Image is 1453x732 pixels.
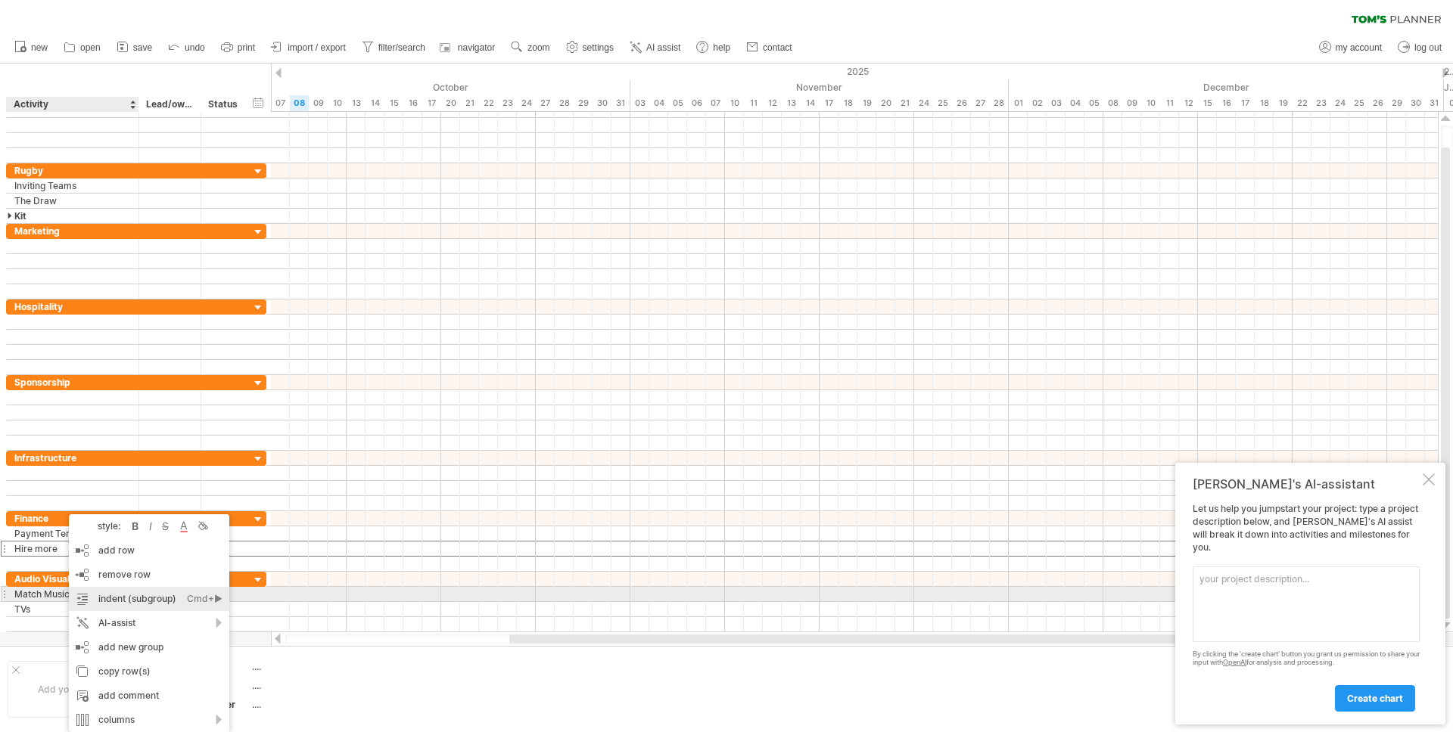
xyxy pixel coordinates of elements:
div: .... [252,660,379,673]
div: add new group [69,635,229,659]
div: copy row(s) [69,659,229,684]
span: help [713,42,730,53]
div: add comment [69,684,229,708]
a: navigator [437,38,499,57]
div: Monday, 13 October 2025 [347,95,366,111]
span: new [31,42,48,53]
div: Wednesday, 17 December 2025 [1236,95,1255,111]
div: Status [208,97,241,112]
div: Friday, 24 October 2025 [517,95,536,111]
div: Friday, 28 November 2025 [990,95,1009,111]
span: print [238,42,255,53]
a: new [11,38,52,57]
div: [PERSON_NAME]'s AI-assistant [1193,476,1420,492]
div: Thursday, 30 October 2025 [593,95,611,111]
div: Friday, 17 October 2025 [422,95,441,111]
div: Monday, 27 October 2025 [536,95,555,111]
a: undo [164,38,210,57]
div: Wednesday, 12 November 2025 [763,95,782,111]
span: save [133,42,152,53]
div: AI-assist [69,611,229,635]
div: Monday, 1 December 2025 [1009,95,1028,111]
div: .... [252,698,379,711]
a: filter/search [358,38,430,57]
div: Monday, 10 November 2025 [725,95,744,111]
div: Tuesday, 18 November 2025 [839,95,857,111]
div: Tuesday, 9 December 2025 [1122,95,1141,111]
div: Wednesday, 31 December 2025 [1425,95,1444,111]
div: Tuesday, 23 December 2025 [1311,95,1330,111]
div: Wednesday, 22 October 2025 [479,95,498,111]
div: Wednesday, 24 December 2025 [1330,95,1349,111]
div: Monday, 29 December 2025 [1387,95,1406,111]
div: December 2025 [1009,79,1444,95]
div: Payment Terminals [14,526,131,541]
div: Wednesday, 15 October 2025 [384,95,403,111]
div: Monday, 24 November 2025 [914,95,933,111]
span: contact [763,42,792,53]
div: Lead/owner [146,97,192,112]
div: Tuesday, 30 December 2025 [1406,95,1425,111]
span: my account [1336,42,1382,53]
a: zoom [507,38,554,57]
div: style: [75,520,128,532]
div: By clicking the 'create chart' button you grant us permission to share your input with for analys... [1193,650,1420,667]
span: navigator [458,42,495,53]
a: open [60,38,105,57]
a: import / export [267,38,350,57]
div: Infrastructure [14,451,131,465]
span: AI assist [646,42,680,53]
div: Rugby [14,163,131,178]
div: Friday, 12 December 2025 [1179,95,1198,111]
a: create chart [1335,685,1415,712]
a: my account [1315,38,1386,57]
div: November 2025 [630,79,1009,95]
div: Thursday, 20 November 2025 [876,95,895,111]
div: Wednesday, 3 December 2025 [1047,95,1066,111]
div: Thursday, 9 October 2025 [309,95,328,111]
div: Friday, 19 December 2025 [1274,95,1293,111]
div: Let us help you jumpstart your project: type a project description below, and [PERSON_NAME]'s AI ... [1193,503,1420,711]
span: filter/search [378,42,425,53]
div: Friday, 31 October 2025 [611,95,630,111]
span: open [80,42,101,53]
a: OpenAI [1223,658,1246,666]
div: Thursday, 18 December 2025 [1255,95,1274,111]
div: Thursday, 6 November 2025 [687,95,706,111]
div: columns [69,708,229,732]
div: Monday, 17 November 2025 [820,95,839,111]
div: Tuesday, 28 October 2025 [555,95,574,111]
div: indent (subgroup) [69,587,229,611]
div: Marketing [14,224,131,238]
div: Hospitality [14,299,131,314]
div: Wednesday, 8 October 2025 [290,95,309,111]
div: Thursday, 13 November 2025 [782,95,801,111]
div: Monday, 22 December 2025 [1293,95,1311,111]
div: Wednesday, 10 December 2025 [1141,95,1160,111]
a: log out [1394,38,1446,57]
div: Tuesday, 16 December 2025 [1217,95,1236,111]
span: import / export [288,42,346,53]
div: Friday, 14 November 2025 [801,95,820,111]
div: Friday, 10 October 2025 [328,95,347,111]
span: remove row [98,569,151,580]
div: Wednesday, 29 October 2025 [574,95,593,111]
div: Wednesday, 19 November 2025 [857,95,876,111]
div: Monday, 8 December 2025 [1103,95,1122,111]
div: Friday, 7 November 2025 [706,95,725,111]
div: Tuesday, 14 October 2025 [366,95,384,111]
div: Cmd+► [187,587,222,611]
div: TVs [14,602,131,616]
div: Monday, 20 October 2025 [441,95,460,111]
div: Wednesday, 26 November 2025 [952,95,971,111]
a: AI assist [626,38,685,57]
div: Finance [14,511,131,526]
div: Activity [14,97,130,112]
div: Tuesday, 21 October 2025 [460,95,479,111]
div: Monday, 15 December 2025 [1198,95,1217,111]
div: Thursday, 27 November 2025 [971,95,990,111]
span: log out [1414,42,1442,53]
div: Audio Visual [14,572,131,586]
span: zoom [527,42,549,53]
span: settings [583,42,614,53]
